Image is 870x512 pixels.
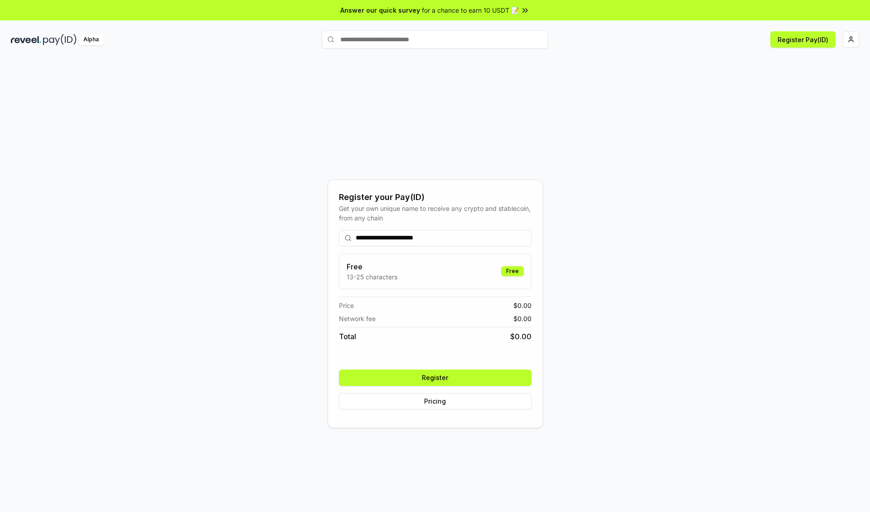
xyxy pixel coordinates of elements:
[340,5,420,15] span: Answer our quick survey
[339,314,376,323] span: Network fee
[339,370,532,386] button: Register
[339,204,532,223] div: Get your own unique name to receive any crypto and stablecoin, from any chain
[347,272,397,282] p: 13-25 characters
[422,5,519,15] span: for a chance to earn 10 USDT 📝
[43,34,77,45] img: pay_id
[501,266,524,276] div: Free
[339,393,532,410] button: Pricing
[510,331,532,342] span: $ 0.00
[78,34,104,45] div: Alpha
[513,301,532,310] span: $ 0.00
[339,191,532,204] div: Register your Pay(ID)
[11,34,41,45] img: reveel_dark
[339,301,354,310] span: Price
[770,31,836,48] button: Register Pay(ID)
[513,314,532,323] span: $ 0.00
[339,331,356,342] span: Total
[347,261,397,272] h3: Free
